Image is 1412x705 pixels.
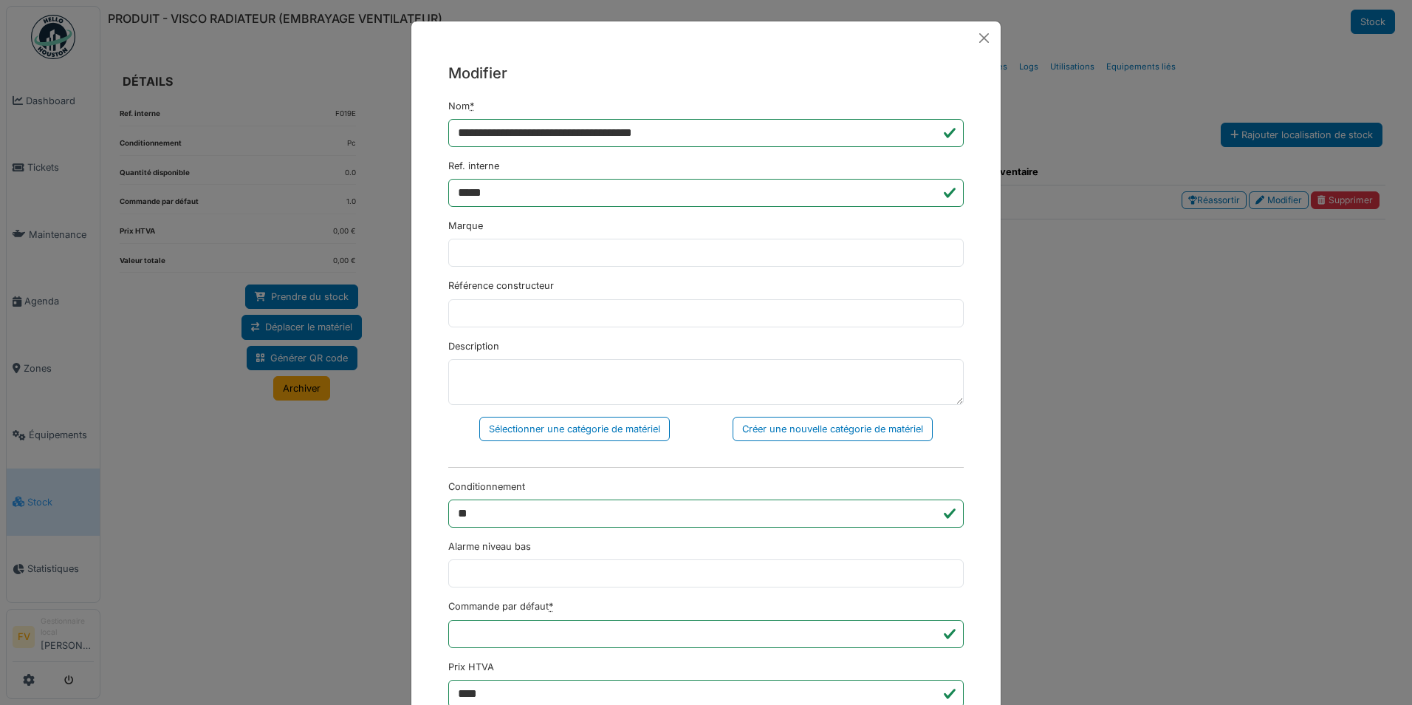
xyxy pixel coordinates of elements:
div: Créer une nouvelle catégorie de matériel [733,417,933,441]
label: Nom [448,99,474,113]
label: Commande par défaut [448,599,553,613]
abbr: Requis [470,101,474,112]
div: Sélectionner une catégorie de matériel [479,417,670,441]
button: Close [973,27,995,49]
label: Alarme niveau bas [448,539,531,554]
label: Marque [448,219,483,233]
h5: Modifier [448,62,964,84]
label: Description [448,339,499,353]
label: Référence constructeur [448,279,554,293]
abbr: Requis [549,601,553,612]
label: Prix HTVA [448,660,494,674]
label: Ref. interne [448,159,499,173]
label: Conditionnement [448,480,525,494]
